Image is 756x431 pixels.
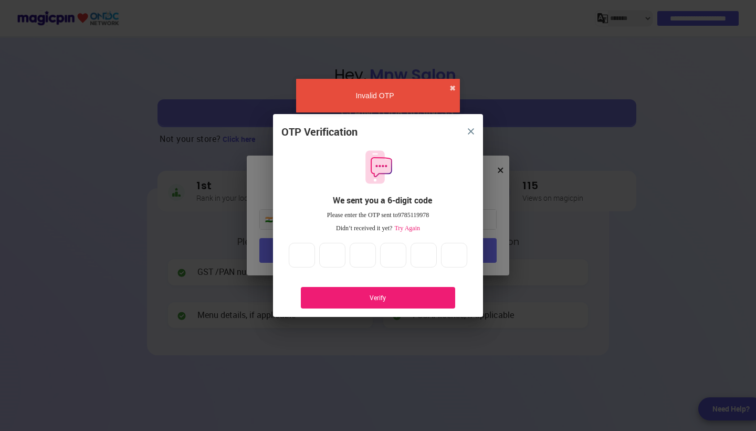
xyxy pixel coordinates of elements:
[468,128,474,135] img: 8zTxi7IzMsfkYqyYgBgfvSHvmzQA9juT1O3mhMgBDT8p5s20zMZ2JbefE1IEBlkXHwa7wAFxGwdILBLhkAAAAASUVORK5CYII=
[360,149,396,185] img: otpMessageIcon.11fa9bf9.svg
[300,90,449,101] div: Invalid OTP
[317,293,439,302] div: Verify
[449,83,456,94] button: close
[281,224,475,233] div: Didn’t received it yet?
[281,125,358,140] div: OTP Verification
[392,224,420,232] span: Try Again
[281,211,475,220] div: Please enter the OTP sent to 9785119978
[290,194,475,207] div: We sent you a 6-digit code
[461,122,480,141] button: close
